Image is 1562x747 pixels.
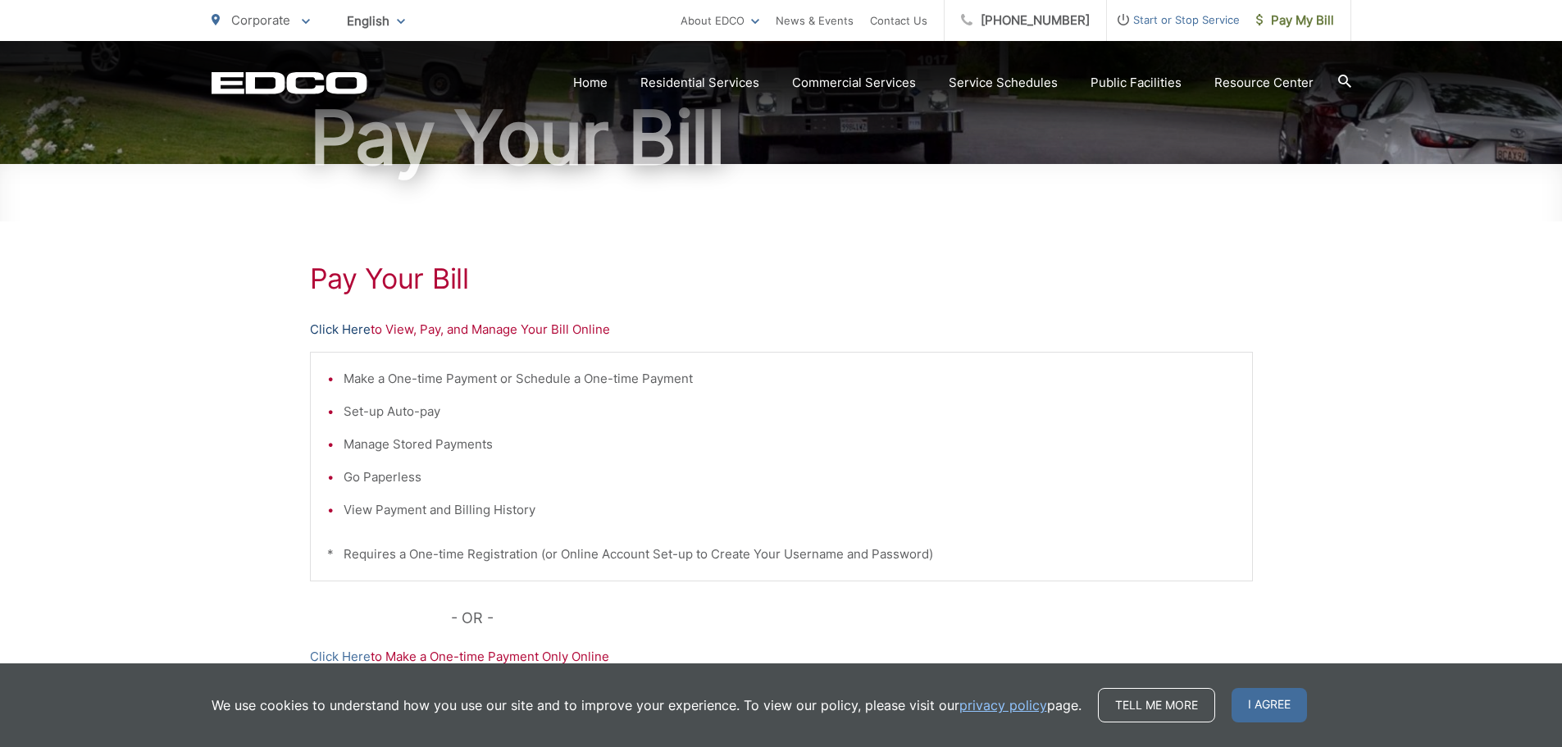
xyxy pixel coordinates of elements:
[573,73,608,93] a: Home
[1232,688,1307,722] span: I agree
[344,500,1236,520] li: View Payment and Billing History
[344,369,1236,389] li: Make a One-time Payment or Schedule a One-time Payment
[959,695,1047,715] a: privacy policy
[231,12,290,28] span: Corporate
[344,402,1236,421] li: Set-up Auto-pay
[335,7,417,35] span: English
[212,695,1082,715] p: We use cookies to understand how you use our site and to improve your experience. To view our pol...
[1256,11,1334,30] span: Pay My Bill
[310,647,1253,667] p: to Make a One-time Payment Only Online
[310,320,1253,339] p: to View, Pay, and Manage Your Bill Online
[310,647,371,667] a: Click Here
[310,262,1253,295] h1: Pay Your Bill
[1098,688,1215,722] a: Tell me more
[1091,73,1182,93] a: Public Facilities
[212,71,367,94] a: EDCD logo. Return to the homepage.
[344,467,1236,487] li: Go Paperless
[1214,73,1314,93] a: Resource Center
[792,73,916,93] a: Commercial Services
[327,544,1236,564] p: * Requires a One-time Registration (or Online Account Set-up to Create Your Username and Password)
[640,73,759,93] a: Residential Services
[451,606,1253,631] p: - OR -
[949,73,1058,93] a: Service Schedules
[212,97,1351,179] h1: Pay Your Bill
[776,11,854,30] a: News & Events
[870,11,927,30] a: Contact Us
[310,320,371,339] a: Click Here
[344,435,1236,454] li: Manage Stored Payments
[681,11,759,30] a: About EDCO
